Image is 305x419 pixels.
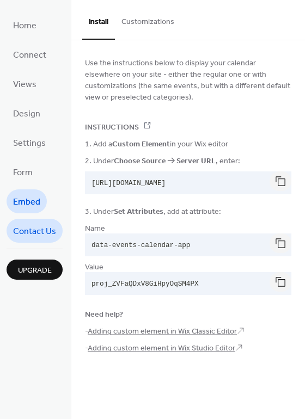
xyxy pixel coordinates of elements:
span: Need help? [85,309,123,321]
a: Adding custom element in Wix Studio Editor [88,341,235,356]
a: Connect [7,42,53,66]
span: Settings [13,135,46,152]
span: Use the instructions below to display your calendar elsewhere on your site - either the regular o... [85,58,291,103]
a: Settings [7,131,52,155]
b: Choose Source 🡢 Server URL [114,154,216,169]
a: Views [7,72,43,96]
span: Form [13,164,33,182]
span: 3. Under , add at attribute: [85,206,221,218]
span: Upgrade [18,265,52,276]
a: Contact Us [7,219,63,243]
span: 1. Add a in your Wix editor [85,139,228,150]
span: Value [85,262,103,273]
span: Views [13,76,36,94]
span: [URL][DOMAIN_NAME] [91,180,166,187]
span: data-events-calendar-app [91,242,190,249]
span: proj_ZVFaQDxV8GiHpyOqSM4PX [91,280,199,288]
a: Form [7,160,39,184]
button: Upgrade [7,260,63,280]
span: Connect [13,47,46,64]
b: Custom Element [112,137,170,152]
span: 2. Under , enter: [85,156,240,167]
span: Home [13,17,36,35]
span: Name [85,223,105,235]
span: Design [13,106,40,123]
a: Design [7,101,47,125]
span: Contact Us [13,223,56,241]
a: Embed [7,189,47,213]
a: Home [7,13,43,37]
b: Set Attributes [114,205,163,219]
span: - 🡥 [85,326,245,337]
span: Embed [13,194,40,211]
span: - 🡥 [85,343,243,354]
span: Instructions [85,122,151,133]
a: Adding custom element in Wix Classic Editor [88,324,237,339]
